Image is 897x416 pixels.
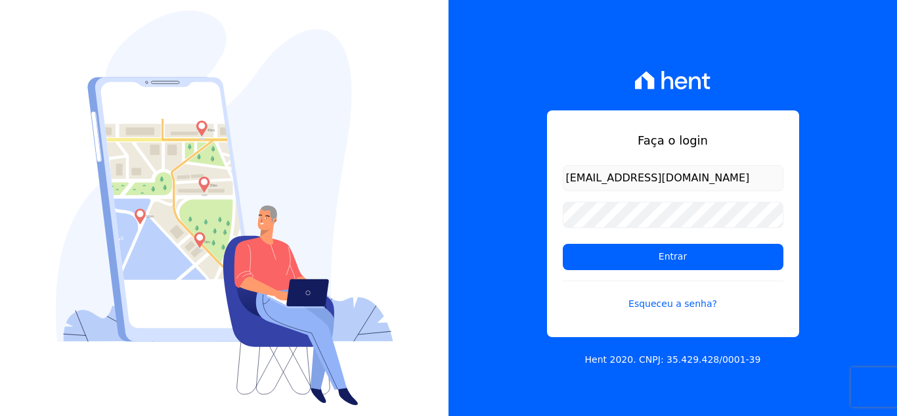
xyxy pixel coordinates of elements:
p: Hent 2020. CNPJ: 35.429.428/0001-39 [585,353,761,367]
input: Email [563,165,783,191]
input: Entrar [563,244,783,270]
h1: Faça o login [563,131,783,149]
a: Esqueceu a senha? [563,281,783,311]
img: Login [56,11,393,405]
